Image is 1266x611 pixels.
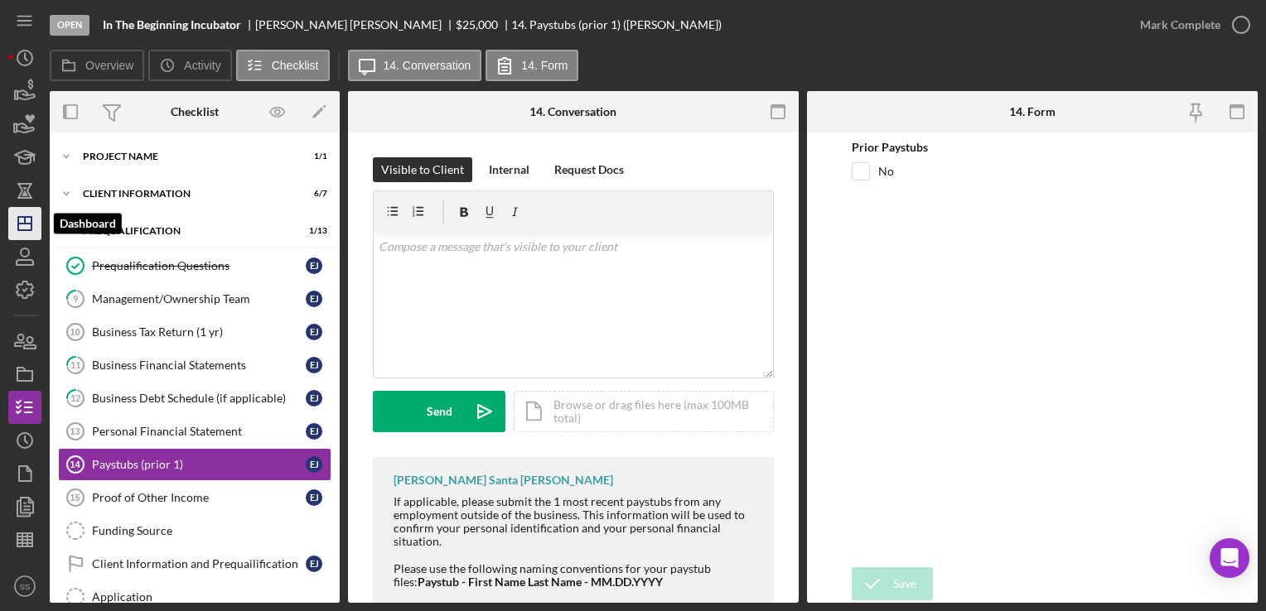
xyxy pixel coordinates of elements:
div: Mark Complete [1140,8,1220,41]
tspan: 9 [73,293,79,304]
a: 10Business Tax Return (1 yr)EJ [58,315,331,349]
div: Personal Financial Statement [92,425,306,438]
div: Business Tax Return (1 yr) [92,325,306,339]
div: 14. Form [1009,105,1056,118]
text: SS [20,582,31,591]
div: E J [306,324,322,340]
button: 14. Conversation [348,50,482,81]
tspan: 12 [70,392,80,403]
a: 13Personal Financial StatementEJ [58,415,331,448]
button: Activity [148,50,231,81]
div: If applicable, please submit the 1 most recent paystubs from any employment outside of the busine... [394,495,757,589]
div: 1 / 13 [297,226,327,236]
b: In The Beginning Incubator [103,18,241,31]
div: E J [306,456,322,473]
div: Business Financial Statements [92,358,306,372]
div: Client Information and Prequailification [92,557,306,570]
button: Internal [481,157,538,182]
div: Checklist [171,105,219,118]
div: Paystubs (prior 1) [92,458,306,471]
div: Funding Source [92,524,331,537]
div: 6 / 7 [297,189,327,199]
button: Mark Complete [1123,8,1258,41]
a: 14Paystubs (prior 1)EJ [58,448,331,481]
button: Visible to Client [373,157,472,182]
button: Save [852,567,933,600]
div: Prior Paystubs [852,141,1212,154]
div: Save [893,567,916,600]
div: Send [427,391,452,432]
a: Funding Source [58,514,331,547]
div: E J [306,390,322,407]
div: Prequalification Questions [92,259,306,272]
div: 14. Conversation [529,105,616,118]
div: [PERSON_NAME] [PERSON_NAME] [255,18,456,31]
div: Client Information [83,189,286,199]
div: E J [306,291,322,307]
a: Prequalification QuestionsEJ [58,249,331,282]
div: Management/Ownership Team [92,292,306,305]
a: 12Business Debt Schedule (if applicable)EJ [58,382,331,415]
div: E J [306,257,322,274]
button: Send [373,391,505,432]
div: Request Docs [554,157,624,182]
tspan: 15 [70,493,80,503]
div: Open [50,15,89,36]
div: Project Name [83,152,286,161]
div: E J [306,556,322,572]
a: Client Information and PrequailificationEJ [58,547,331,580]
tspan: 14 [70,459,80,469]
button: Request Docs [546,157,632,182]
button: 14. Form [486,50,578,81]
div: Application [92,590,331,604]
tspan: 11 [70,359,80,370]
label: Overview [85,59,133,72]
div: Business Debt Schedule (if applicable) [92,392,306,405]
div: Open Intercom Messenger [1210,538,1249,578]
button: SS [8,570,41,603]
tspan: 10 [70,327,80,337]
button: Overview [50,50,144,81]
tspan: 13 [70,426,80,436]
div: E J [306,423,322,440]
label: Checklist [272,59,319,72]
div: Proof of Other Income [92,491,306,504]
button: Checklist [236,50,330,81]
div: E J [306,357,322,373]
label: Activity [184,59,220,72]
div: 14. Paystubs (prior 1) ([PERSON_NAME]) [511,18,722,31]
label: 14. Conversation [384,59,471,72]
label: No [878,163,894,180]
div: [PERSON_NAME] Santa [PERSON_NAME] [394,474,613,487]
a: 9Management/Ownership TeamEJ [58,282,331,315]
div: Internal [489,157,529,182]
div: E J [306,489,322,506]
span: $25,000 [456,17,498,31]
strong: Paystub - First Name Last Name - MM.DD.YYYY [418,575,663,589]
a: 11Business Financial StatementsEJ [58,349,331,382]
div: Prequalification [83,226,286,236]
div: 1 / 1 [297,152,327,161]
a: 15Proof of Other IncomeEJ [58,481,331,514]
div: Visible to Client [381,157,464,182]
label: 14. Form [521,59,568,72]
